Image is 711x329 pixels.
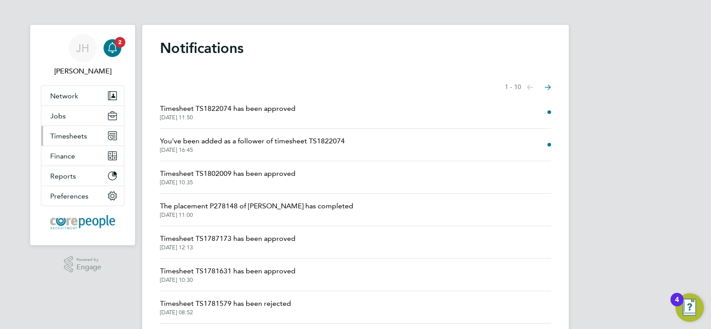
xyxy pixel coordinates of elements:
[41,66,124,77] span: Judith Hart
[160,179,296,186] span: [DATE] 10:35
[160,136,345,154] a: You've been added as a follower of timesheet TS1822074[DATE] 16:45
[160,298,291,316] a: Timesheet TS1781579 has been rejected[DATE] 08:52
[41,126,124,146] button: Timesheets
[41,186,124,206] button: Preferences
[160,201,353,219] a: The placement P278148 of [PERSON_NAME] has completed[DATE] 11:00
[160,233,296,251] a: Timesheet TS1787173 has been approved[DATE] 12:13
[41,166,124,186] button: Reports
[160,168,296,186] a: Timesheet TS1802009 has been approved[DATE] 10:35
[160,114,296,121] span: [DATE] 11:50
[160,233,296,244] span: Timesheet TS1787173 has been approved
[50,112,66,120] span: Jobs
[76,264,101,271] span: Engage
[76,256,101,264] span: Powered by
[160,201,353,211] span: The placement P278148 of [PERSON_NAME] has completed
[160,103,296,121] a: Timesheet TS1822074 has been approved[DATE] 11:50
[160,168,296,179] span: Timesheet TS1802009 has been approved
[160,244,296,251] span: [DATE] 12:13
[64,256,102,273] a: Powered byEngage
[160,136,345,146] span: You've been added as a follower of timesheet TS1822074
[50,192,88,200] span: Preferences
[160,266,296,284] a: Timesheet TS1781631 has been approved[DATE] 10:30
[160,276,296,284] span: [DATE] 10:30
[160,211,353,219] span: [DATE] 11:00
[30,25,135,245] nav: Main navigation
[160,39,551,57] h1: Notifications
[115,37,125,48] span: 2
[505,83,521,92] span: 1 - 10
[675,293,704,322] button: Open Resource Center, 4 new notifications
[50,132,87,140] span: Timesheets
[41,106,124,126] button: Jobs
[41,215,124,229] a: Go to home page
[41,34,124,77] a: JH[PERSON_NAME]
[50,92,78,100] span: Network
[50,215,115,229] img: corepeople-logo-retina.png
[76,42,89,54] span: JH
[41,86,124,106] button: Network
[160,298,291,309] span: Timesheet TS1781579 has been rejected
[160,309,291,316] span: [DATE] 08:52
[160,146,345,154] span: [DATE] 16:45
[41,146,124,166] button: Finance
[50,152,75,160] span: Finance
[505,78,551,96] nav: Select page of notifications list
[160,266,296,276] span: Timesheet TS1781631 has been approved
[50,172,76,180] span: Reports
[104,34,121,62] a: 2
[675,300,679,311] div: 4
[160,103,296,114] span: Timesheet TS1822074 has been approved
